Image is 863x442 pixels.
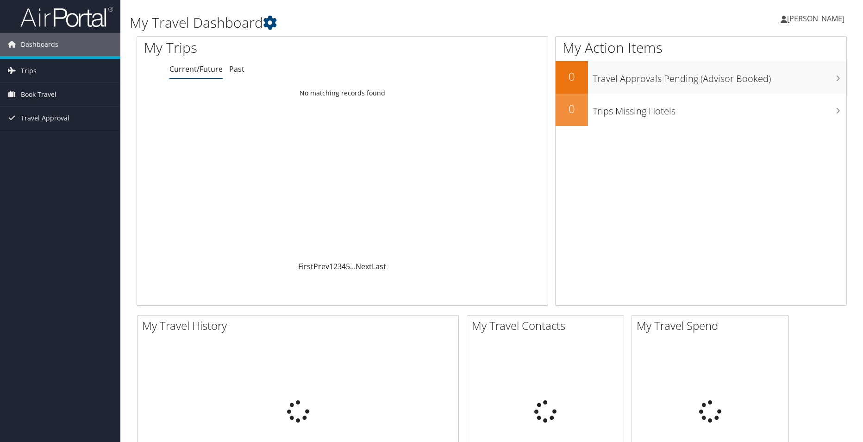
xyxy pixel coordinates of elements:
[372,261,386,272] a: Last
[556,69,588,84] h2: 0
[637,318,788,334] h2: My Travel Spend
[787,13,844,24] span: [PERSON_NAME]
[333,261,338,272] a: 2
[130,13,613,32] h1: My Travel Dashboard
[593,68,846,85] h3: Travel Approvals Pending (Advisor Booked)
[556,94,846,126] a: 0Trips Missing Hotels
[21,83,56,106] span: Book Travel
[137,85,548,101] td: No matching records found
[342,261,346,272] a: 4
[350,261,356,272] span: …
[781,5,854,32] a: [PERSON_NAME]
[298,261,313,272] a: First
[313,261,329,272] a: Prev
[20,6,113,28] img: airportal-logo.png
[356,261,372,272] a: Next
[556,61,846,94] a: 0Travel Approvals Pending (Advisor Booked)
[329,261,333,272] a: 1
[21,33,58,56] span: Dashboards
[346,261,350,272] a: 5
[142,318,458,334] h2: My Travel History
[21,107,69,130] span: Travel Approval
[556,38,846,57] h1: My Action Items
[338,261,342,272] a: 3
[593,100,846,118] h3: Trips Missing Hotels
[169,64,223,74] a: Current/Future
[144,38,369,57] h1: My Trips
[556,101,588,117] h2: 0
[229,64,244,74] a: Past
[472,318,624,334] h2: My Travel Contacts
[21,59,37,82] span: Trips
